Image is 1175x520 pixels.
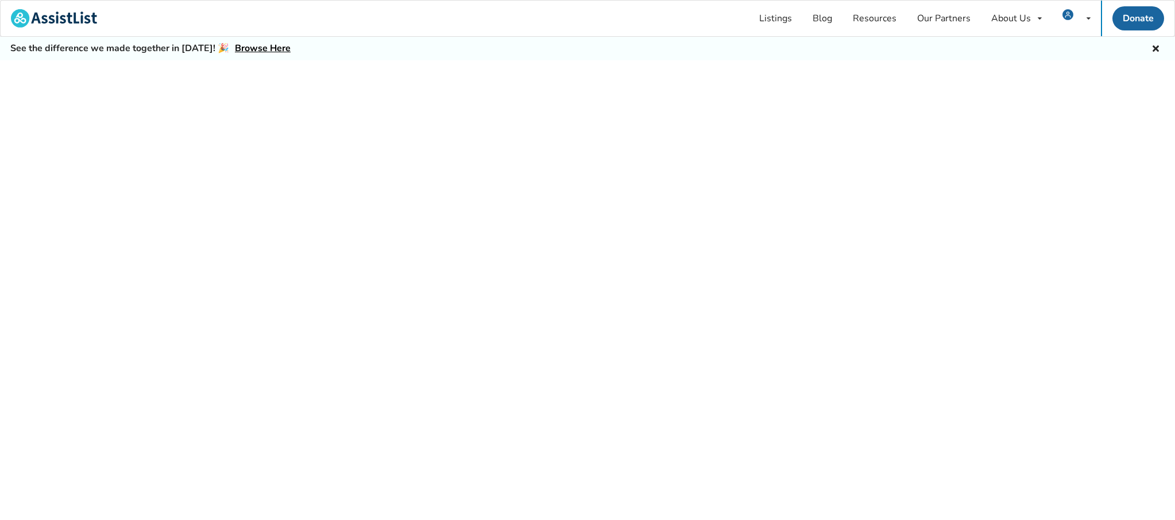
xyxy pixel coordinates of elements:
[907,1,981,36] a: Our Partners
[991,14,1031,23] div: About Us
[11,9,97,28] img: assistlist-logo
[1062,9,1073,20] img: user icon
[749,1,802,36] a: Listings
[235,42,291,55] a: Browse Here
[802,1,842,36] a: Blog
[10,43,291,55] h5: See the difference we made together in [DATE]! 🎉
[1112,6,1164,30] a: Donate
[842,1,907,36] a: Resources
